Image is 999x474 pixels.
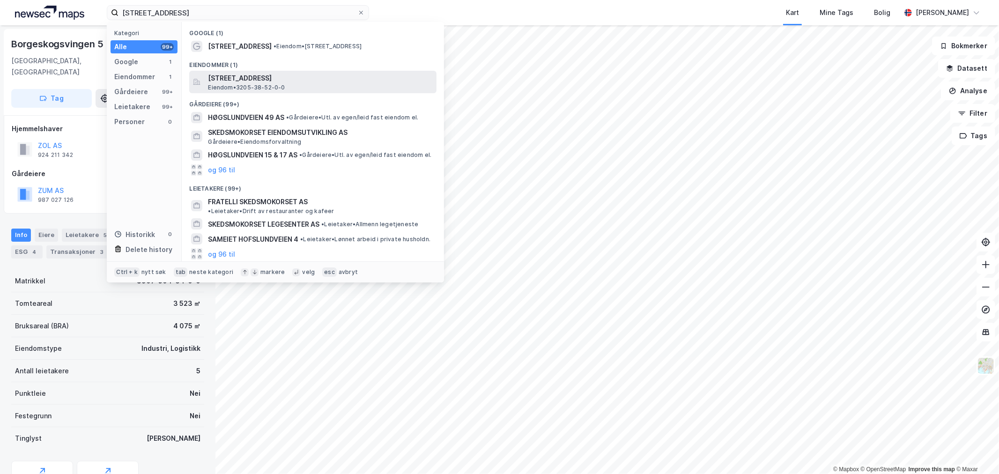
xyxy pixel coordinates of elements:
[208,73,433,84] span: [STREET_ADDRESS]
[166,58,174,66] div: 1
[114,116,145,127] div: Personer
[208,84,285,91] span: Eiendom • 3205-38-52-0-0
[15,433,42,444] div: Tinglyst
[786,7,799,18] div: Kart
[141,268,166,276] div: nytt søk
[286,114,289,121] span: •
[300,236,303,243] span: •
[977,357,995,375] img: Z
[196,365,200,377] div: 5
[114,86,148,97] div: Gårdeiere
[208,207,334,215] span: Leietaker • Drift av restauranter og kafeer
[274,43,276,50] span: •
[208,149,297,161] span: HØGSLUNDVEIEN 15 & 17 AS
[208,207,211,215] span: •
[126,244,172,255] div: Delete history
[38,151,73,159] div: 924 211 342
[916,7,969,18] div: [PERSON_NAME]
[15,298,52,309] div: Tomteareal
[46,245,111,259] div: Transaksjoner
[12,123,204,134] div: Hjemmelshaver
[114,30,178,37] div: Kategori
[15,343,62,354] div: Eiendomstype
[15,320,69,332] div: Bruksareal (BRA)
[820,7,853,18] div: Mine Tags
[30,247,39,257] div: 4
[166,118,174,126] div: 0
[321,221,324,228] span: •
[339,268,358,276] div: avbryt
[208,248,235,259] button: og 96 til
[182,22,444,39] div: Google (1)
[173,298,200,309] div: 3 523 ㎡
[182,54,444,71] div: Eiendommer (1)
[190,388,200,399] div: Nei
[114,267,140,277] div: Ctrl + k
[166,230,174,238] div: 0
[950,104,995,123] button: Filter
[260,268,285,276] div: markere
[286,114,418,121] span: Gårdeiere • Utl. av egen/leid fast eiendom el.
[173,320,200,332] div: 4 075 ㎡
[114,101,150,112] div: Leietakere
[15,6,84,20] img: logo.a4113a55bc3d86da70a041830d287a7e.svg
[190,410,200,422] div: Nei
[166,73,174,81] div: 1
[189,268,233,276] div: neste kategori
[161,43,174,51] div: 99+
[11,245,43,259] div: ESG
[114,229,155,240] div: Historikk
[861,466,906,473] a: OpenStreetMap
[874,7,890,18] div: Bolig
[161,103,174,111] div: 99+
[932,37,995,55] button: Bokmerker
[15,388,46,399] div: Punktleie
[174,267,188,277] div: tab
[11,55,142,78] div: [GEOGRAPHIC_DATA], [GEOGRAPHIC_DATA]
[114,71,155,82] div: Eiendommer
[302,268,315,276] div: velg
[114,56,138,67] div: Google
[15,275,45,287] div: Matrikkel
[11,89,92,108] button: Tag
[12,168,204,179] div: Gårdeiere
[62,229,114,242] div: Leietakere
[35,229,58,242] div: Eiere
[322,267,337,277] div: esc
[208,219,319,230] span: SKEDSMOKORSET LEGESENTER AS
[15,365,69,377] div: Antall leietakere
[208,196,308,207] span: FRATELLI SKEDSMOKORSET AS
[274,43,362,50] span: Eiendom • [STREET_ADDRESS]
[208,234,298,245] span: SAMEIET HOFSLUNDVEIEN 4
[208,164,235,176] button: og 96 til
[161,88,174,96] div: 99+
[147,433,200,444] div: [PERSON_NAME]
[101,230,110,240] div: 5
[952,429,999,474] div: Kontrollprogram for chat
[11,37,105,52] div: Borgeskogsvingen 5
[141,343,200,354] div: Industri, Logistikk
[15,410,52,422] div: Festegrunn
[208,112,284,123] span: HØGSLUNDVEIEN 49 AS
[97,247,107,257] div: 3
[938,59,995,78] button: Datasett
[299,151,302,158] span: •
[952,429,999,474] iframe: Chat Widget
[952,126,995,145] button: Tags
[321,221,418,228] span: Leietaker • Allmenn legetjeneste
[114,41,127,52] div: Alle
[182,178,444,194] div: Leietakere (99+)
[909,466,955,473] a: Improve this map
[833,466,859,473] a: Mapbox
[11,229,31,242] div: Info
[300,236,430,243] span: Leietaker • Lønnet arbeid i private husholdn.
[38,196,74,204] div: 987 027 126
[208,41,272,52] span: [STREET_ADDRESS]
[208,127,433,138] span: SKEDSMOKORSET EIENDOMSUTVIKLING AS
[118,6,357,20] input: Søk på adresse, matrikkel, gårdeiere, leietakere eller personer
[941,81,995,100] button: Analyse
[208,138,301,146] span: Gårdeiere • Eiendomsforvaltning
[299,151,431,159] span: Gårdeiere • Utl. av egen/leid fast eiendom el.
[182,93,444,110] div: Gårdeiere (99+)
